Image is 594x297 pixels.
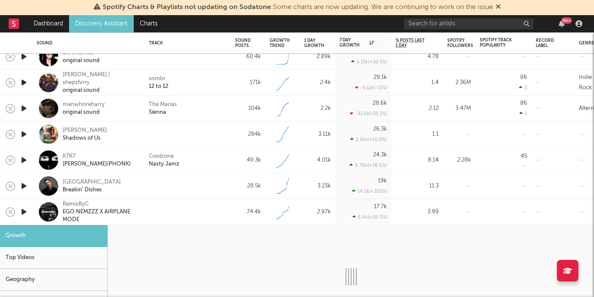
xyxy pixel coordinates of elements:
[63,71,138,94] a: [PERSON_NAME] | shepsfvrryoriginal sound
[447,78,471,88] div: 2.36M
[235,181,261,191] div: 28.5k
[149,41,222,46] div: Track
[103,4,271,11] span: Spotify Charts & Playlists not updating on Sodatone
[235,78,261,88] div: 171k
[304,38,324,48] div: 1 Day Growth
[304,207,331,217] div: 2.97k
[378,178,387,184] div: 19k
[63,71,138,87] div: [PERSON_NAME] | shepsfvrry
[304,129,331,140] div: 3.11k
[63,160,131,168] div: [PERSON_NAME](PHONK)
[561,17,572,24] div: 99 +
[496,4,501,11] span: Dismiss
[396,155,439,166] div: 8.14
[519,85,527,91] div: 3
[149,153,174,160] a: Coolzone
[235,52,261,62] div: 60.4k
[63,134,107,142] div: Shadows of Us
[373,126,387,132] div: 26.3k
[351,59,387,65] div: 5.15k ( +20.5 % )
[519,111,527,116] div: 1
[373,152,387,158] div: 24.3k
[559,20,565,27] button: 99+
[63,87,138,94] div: original sound
[149,109,166,116] a: Sienna
[304,52,331,62] div: 2.89k
[404,19,534,29] input: Search for artists
[235,103,261,114] div: 104k
[63,101,105,116] a: manwhoreharryoriginal sound
[63,178,121,194] a: [GEOGRAPHIC_DATA]Breakin' Dishes
[520,75,527,80] div: 86
[69,15,134,32] a: Discovery Assistant
[63,127,107,134] div: [PERSON_NAME]
[63,186,121,194] div: Breakin' Dishes
[149,101,177,109] a: The Marías
[235,155,261,166] div: 49.3k
[304,78,331,88] div: 2.4k
[63,178,121,186] div: [GEOGRAPHIC_DATA]
[63,153,131,168] a: K7K7[PERSON_NAME](PHONK)
[374,75,387,80] div: 29.1k
[339,38,374,48] div: 7 Day Growth
[447,155,471,166] div: 2.28k
[149,160,179,168] a: Nasty Jamz
[350,137,387,142] div: 2.56k ( +10.8 % )
[520,100,527,106] div: 86
[521,153,527,159] div: 45
[235,38,251,48] div: Sound Posts
[396,38,426,48] span: % Posts Last 1 Day
[352,188,387,194] div: 14.2k ( +302 % )
[355,85,387,91] div: -5.12k ( -15 % )
[352,214,387,220] div: 6.4k ( +56.5 % )
[304,181,331,191] div: 3.23k
[235,129,261,140] div: 284k
[63,200,138,208] div: RemixByC
[396,181,439,191] div: 11.3
[396,52,439,62] div: 4.78
[304,103,331,114] div: 2.2k
[373,100,387,106] div: 28.6k
[149,83,168,91] a: 12 to 12
[63,49,100,65] a: EX7STENCE™original sound
[235,207,261,217] div: 74.4k
[350,111,387,116] div: -32.6k ( -53.2 % )
[396,103,439,114] div: 2.12
[396,78,439,88] div: 1.4
[63,109,105,116] div: original sound
[270,38,291,48] div: Growth Trend
[37,41,136,46] div: Sound
[396,129,439,140] div: 1.1
[63,200,138,224] a: RemixByCEGO NEMZZZ X AIRPLANE MODE
[63,153,131,160] div: K7K7
[134,15,163,32] a: Charts
[349,163,387,168] div: 6.78k ( +38.6 % )
[396,207,439,217] div: 3.99
[149,75,166,83] a: sombr
[579,41,594,46] div: Genre
[63,101,105,109] div: manwhoreharry
[536,38,557,48] div: Record Label
[63,57,100,65] div: original sound
[63,127,107,142] a: [PERSON_NAME]Shadows of Us
[447,103,471,114] div: 3.47M
[304,155,331,166] div: 4.01k
[480,38,514,48] div: Spotify Track Popularity
[28,15,69,32] a: Dashboard
[63,208,138,224] div: EGO NEMZZZ X AIRPLANE MODE
[447,38,473,48] div: Spotify Followers
[374,204,387,209] div: 17.7k
[103,4,493,11] span: : Some charts are now updating. We are continuing to work on the issue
